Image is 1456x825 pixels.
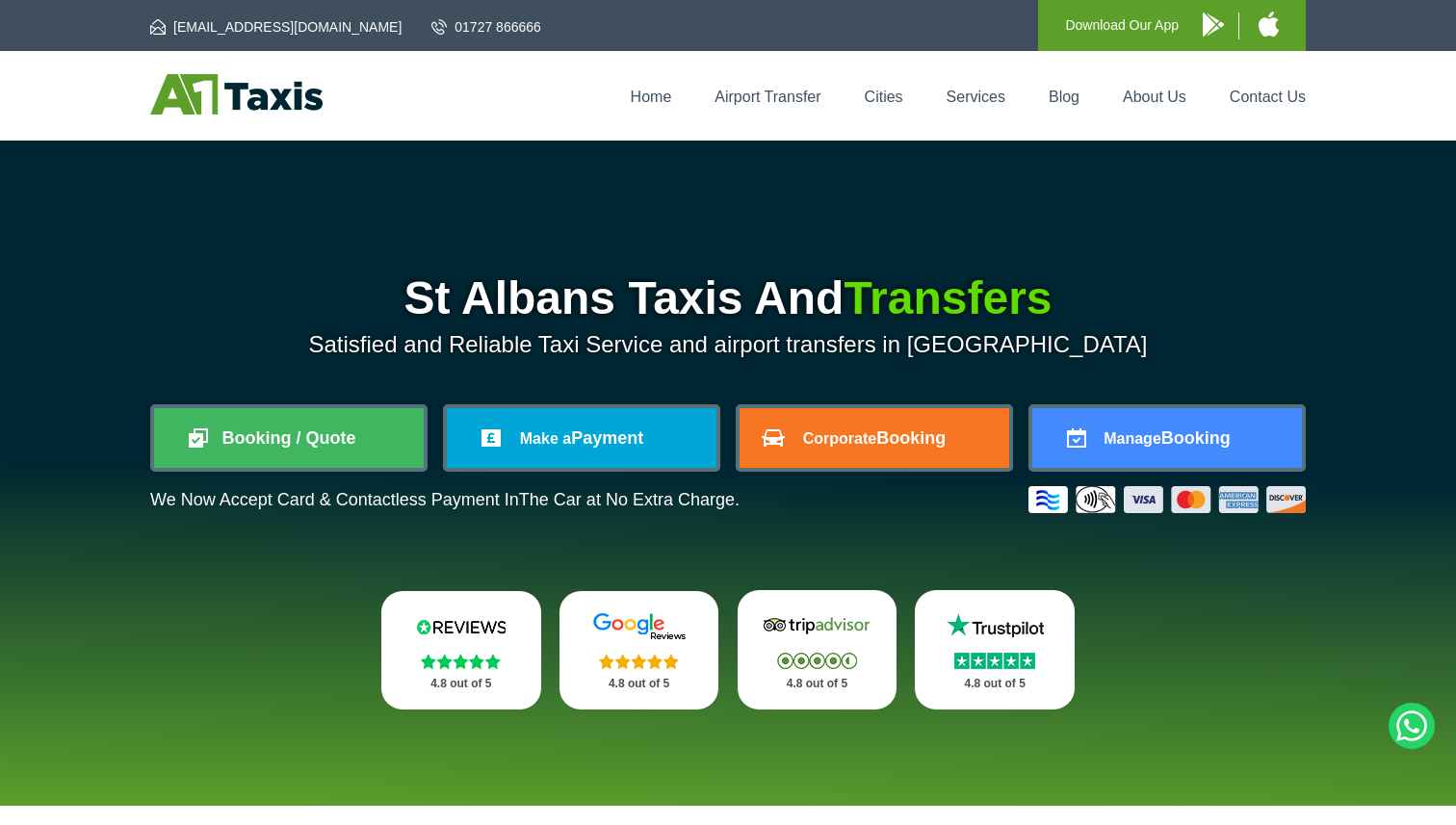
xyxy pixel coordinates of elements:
h1: St Albans Taxis And [150,275,1306,322]
a: Trustpilot Stars 4.8 out of 5 [915,590,1075,709]
p: Download Our App [1065,13,1179,38]
a: Reviews.io Stars 4.8 out of 5 [381,591,541,709]
img: Stars [599,654,679,669]
a: Cities [865,89,903,105]
a: Home [631,89,672,105]
a: Booking / Quote [154,408,424,468]
img: Trustpilot [937,611,1053,640]
img: A1 Taxis iPhone App [1259,12,1279,37]
p: 4.8 out of 5 [936,672,1053,696]
span: Manage [1104,430,1161,447]
a: Airport Transfer [715,89,820,105]
span: Transfers [844,272,1052,323]
a: Services [947,89,1005,105]
a: 01727 866666 [431,17,541,37]
img: A1 Taxis Android App [1203,13,1224,37]
a: CorporateBooking [740,408,1009,468]
p: 4.8 out of 5 [759,672,876,696]
span: Make a [520,430,571,447]
img: Stars [954,653,1035,669]
span: Corporate [803,430,876,447]
p: Satisfied and Reliable Taxi Service and airport transfers in [GEOGRAPHIC_DATA] [150,331,1306,358]
img: Reviews.io [403,612,519,641]
span: The Car at No Extra Charge. [519,490,740,509]
a: Tripadvisor Stars 4.8 out of 5 [738,590,897,709]
p: 4.8 out of 5 [581,672,698,696]
p: We Now Accept Card & Contactless Payment In [150,490,740,510]
img: Stars [777,653,857,669]
a: [EMAIL_ADDRESS][DOMAIN_NAME] [150,17,402,37]
img: Google [582,612,697,641]
a: Google Stars 4.8 out of 5 [559,591,719,709]
a: Make aPayment [447,408,716,468]
img: A1 Taxis St Albans LTD [150,74,323,115]
a: Blog [1049,89,1079,105]
a: ManageBooking [1032,408,1302,468]
img: Credit And Debit Cards [1028,486,1306,513]
p: 4.8 out of 5 [403,672,520,696]
a: About Us [1123,89,1186,105]
img: Stars [421,654,501,669]
img: Tripadvisor [759,611,874,640]
a: Contact Us [1230,89,1306,105]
